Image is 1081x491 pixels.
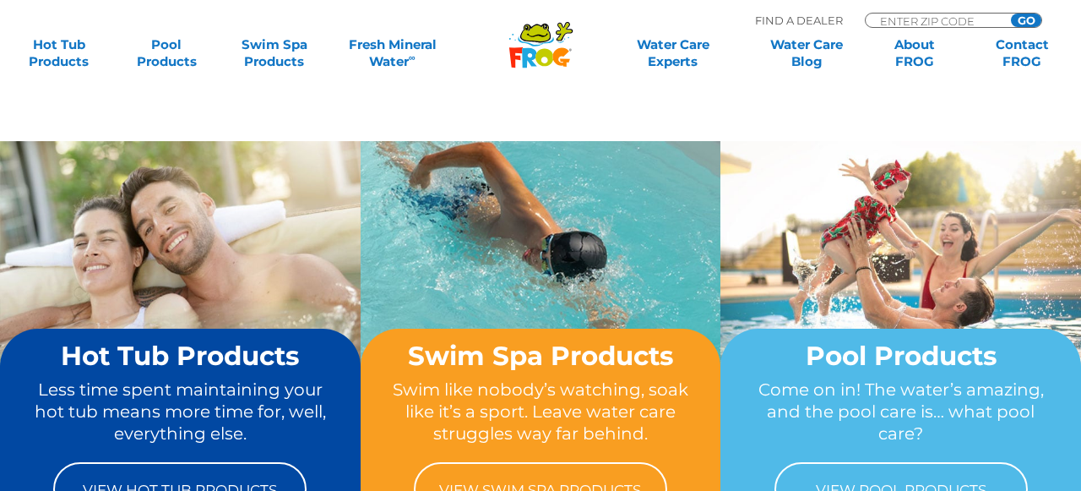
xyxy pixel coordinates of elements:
[17,36,100,70] a: Hot TubProducts
[872,36,956,70] a: AboutFROG
[125,36,209,70] a: PoolProducts
[32,379,329,445] p: Less time spent maintaining your hot tub means more time for, well, everything else.
[32,341,329,370] h2: Hot Tub Products
[752,379,1049,445] p: Come on in! The water’s amazing, and the pool care is… what pool care?
[393,379,689,445] p: Swim like nobody’s watching, soak like it’s a sport. Leave water care struggles way far behind.
[720,141,1081,411] img: home-banner-pool-short
[752,341,1049,370] h2: Pool Products
[605,36,741,70] a: Water CareExperts
[878,14,992,28] input: Zip Code Form
[340,36,445,70] a: Fresh MineralWater∞
[409,52,416,63] sup: ∞
[232,36,316,70] a: Swim SpaProducts
[1011,14,1041,27] input: GO
[755,13,843,28] p: Find A Dealer
[981,36,1064,70] a: ContactFROG
[393,341,689,370] h2: Swim Spa Products
[765,36,849,70] a: Water CareBlog
[361,141,721,411] img: home-banner-swim-spa-short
